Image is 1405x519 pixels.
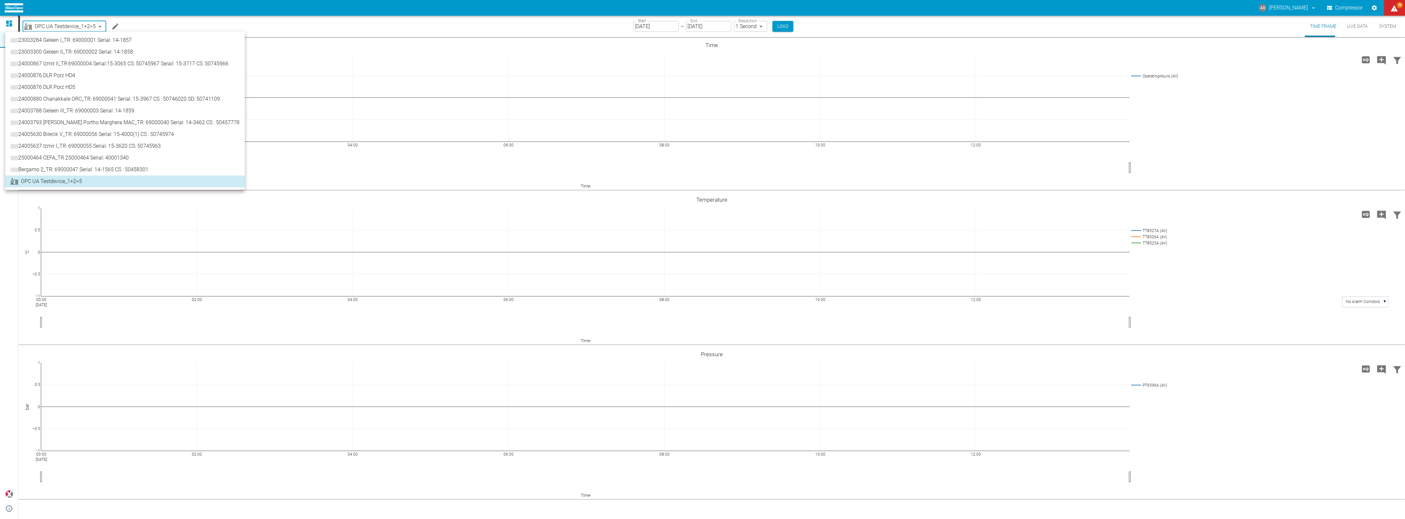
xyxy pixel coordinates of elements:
[10,60,240,68] a: 24000867 Izmit II_TR:69000004 Serial:15-3065 CS: 50745967 Serail: 15-3717 CS: 50745966
[10,83,240,91] a: 24000876 DLR Porz HD5
[21,177,82,185] span: OPC UA Testdevice_1+2=5
[10,107,240,115] a: 24003788 Geleen III_TR: 69000003 Serial: 14-1859
[10,36,240,44] a: 23003284 Geleen I_TR: 69000001 Serial: 14-1857
[18,36,132,44] span: 23003284 Geleen I_TR: 69000001 Serial: 14-1857
[10,72,240,79] a: 24000876 DLR Porz HD4
[10,95,240,103] a: 24000880 Chanakkale ORC_TR: 69000041 Serial: 15-3967 CS : 50746020 SD: 50741109
[18,130,174,138] span: 24005630 Bilecik V_TR: 69000056 Serial: 15-4000(1) CS : 50745974
[18,107,134,115] span: 24003788 Geleen III_TR: 69000003 Serial: 14-1859
[10,142,240,150] a: 24005637 Izmir I_TR: 69000055 Serial: 15-3620 CS: 50745963
[10,48,240,56] a: 23003300 Geleen II_TR: 69000002 Serial: 14-1858
[18,48,133,56] span: 23003300 Geleen II_TR: 69000002 Serial: 14-1858
[18,166,148,174] span: Bergamo 2_TR: 69000047 Serial: 14-1565 CS : 50458301
[18,60,228,68] span: 24000867 Izmit II_TR:69000004 Serial:15-3065 CS: 50745967 Serail: 15-3717 CS: 50745966
[18,154,129,162] span: 25000464 CEFA_TR 25000464 Serial: 40001340
[18,119,240,126] span: 24003793 [PERSON_NAME] Portho Marghera MAC_TR: 69000040 Serial: 14-3462 CS : 50457778
[10,177,240,185] a: OPC UA Testdevice_1+2=5
[18,83,75,91] span: 24000876 DLR Porz HD5
[10,130,240,138] a: 24005630 Bilecik V_TR: 69000056 Serial: 15-4000(1) CS : 50745974
[10,166,240,174] a: Bergamo 2_TR: 69000047 Serial: 14-1565 CS : 50458301
[18,95,220,103] span: 24000880 Chanakkale ORC_TR: 69000041 Serial: 15-3967 CS : 50746020 SD: 50741109
[18,142,161,150] span: 24005637 Izmir I_TR: 69000055 Serial: 15-3620 CS: 50745963
[10,119,240,126] a: 24003793 [PERSON_NAME] Portho Marghera MAC_TR: 69000040 Serial: 14-3462 CS : 50457778
[10,154,240,162] a: 25000464 CEFA_TR 25000464 Serial: 40001340
[18,72,75,79] span: 24000876 DLR Porz HD4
